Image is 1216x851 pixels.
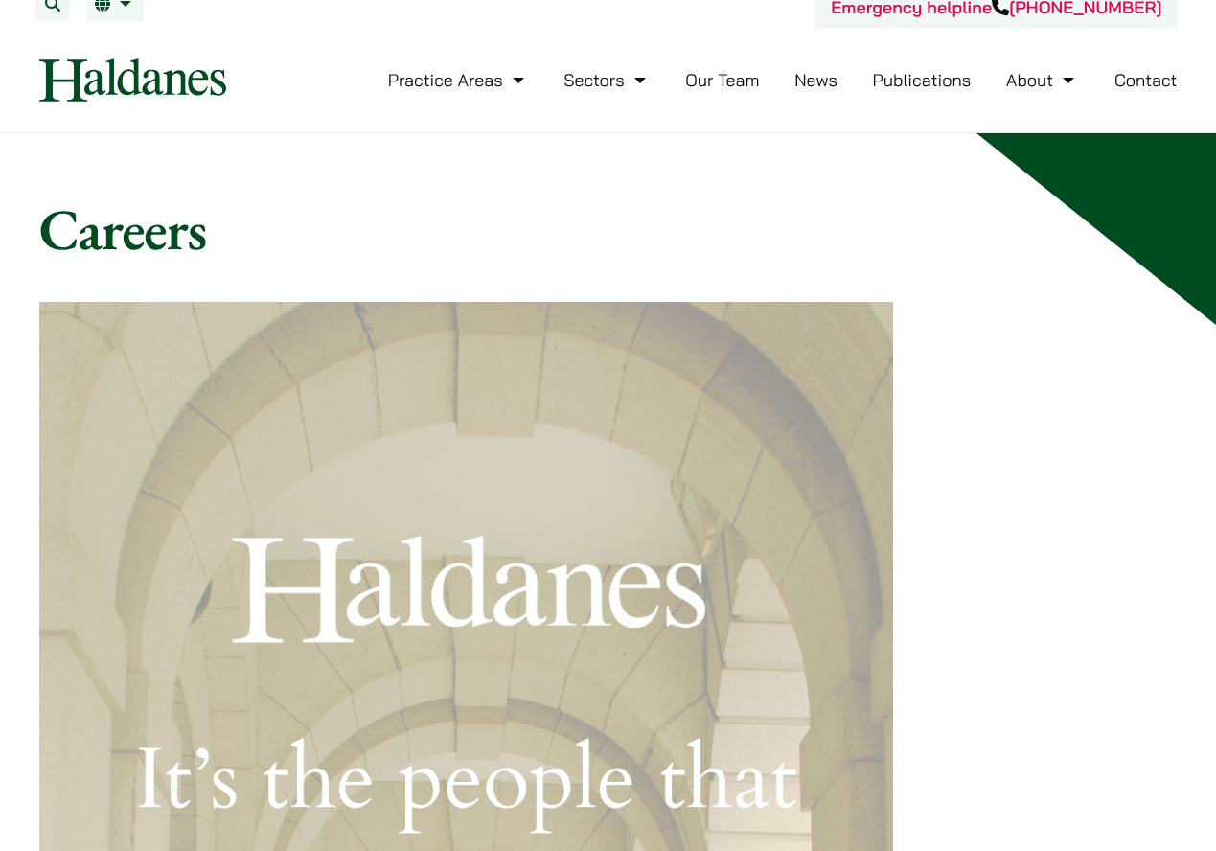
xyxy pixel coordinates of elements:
a: Sectors [563,69,650,91]
a: Publications [873,69,972,91]
a: About [1006,69,1079,91]
a: Practice Areas [388,69,529,91]
a: News [794,69,837,91]
img: Logo of Haldanes [39,58,226,102]
h1: Careers [39,195,1178,264]
a: Contact [1114,69,1178,91]
a: Our Team [685,69,759,91]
